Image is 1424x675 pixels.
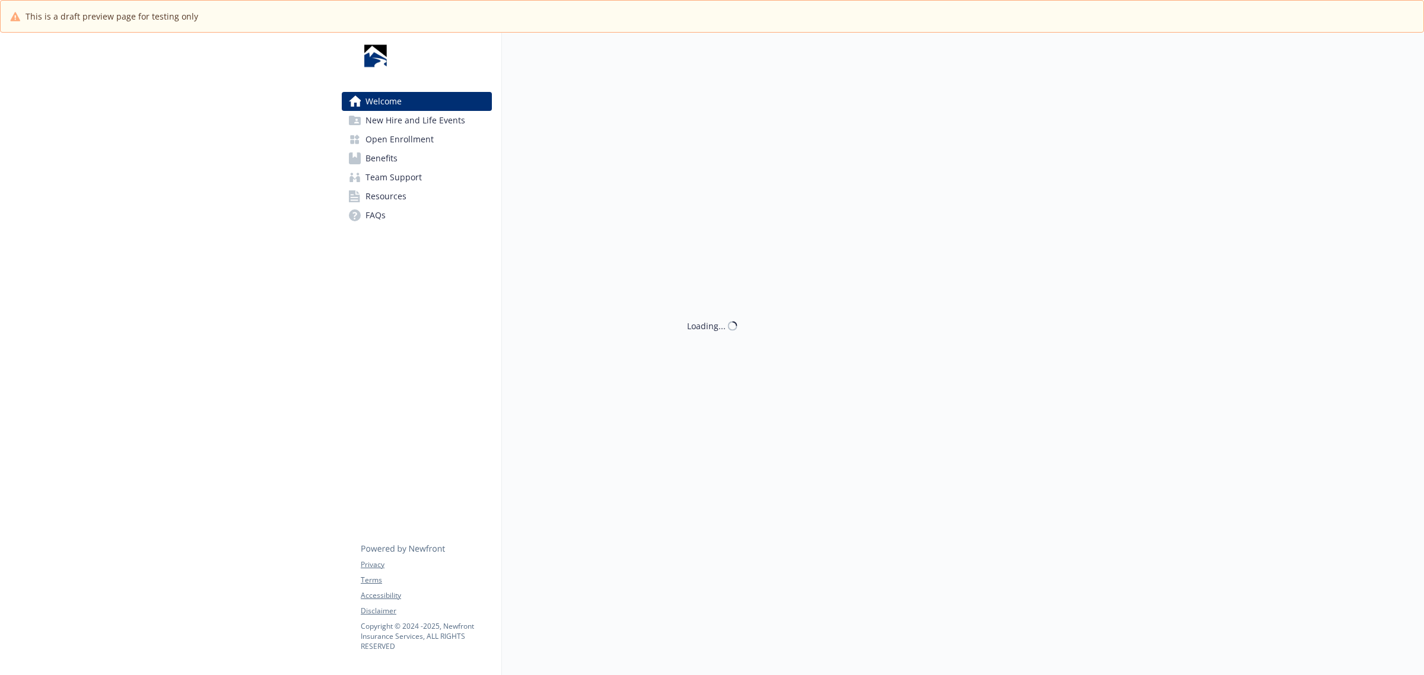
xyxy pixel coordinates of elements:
[365,187,406,206] span: Resources
[365,206,386,225] span: FAQs
[342,111,492,130] a: New Hire and Life Events
[361,575,491,585] a: Terms
[361,590,491,601] a: Accessibility
[342,92,492,111] a: Welcome
[26,10,198,23] span: This is a draft preview page for testing only
[361,606,491,616] a: Disclaimer
[342,206,492,225] a: FAQs
[342,149,492,168] a: Benefits
[365,130,434,149] span: Open Enrollment
[342,187,492,206] a: Resources
[361,621,491,651] p: Copyright © 2024 - 2025 , Newfront Insurance Services, ALL RIGHTS RESERVED
[365,92,402,111] span: Welcome
[365,149,398,168] span: Benefits
[361,559,491,570] a: Privacy
[687,320,726,332] div: Loading...
[342,168,492,187] a: Team Support
[365,111,465,130] span: New Hire and Life Events
[365,168,422,187] span: Team Support
[342,130,492,149] a: Open Enrollment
